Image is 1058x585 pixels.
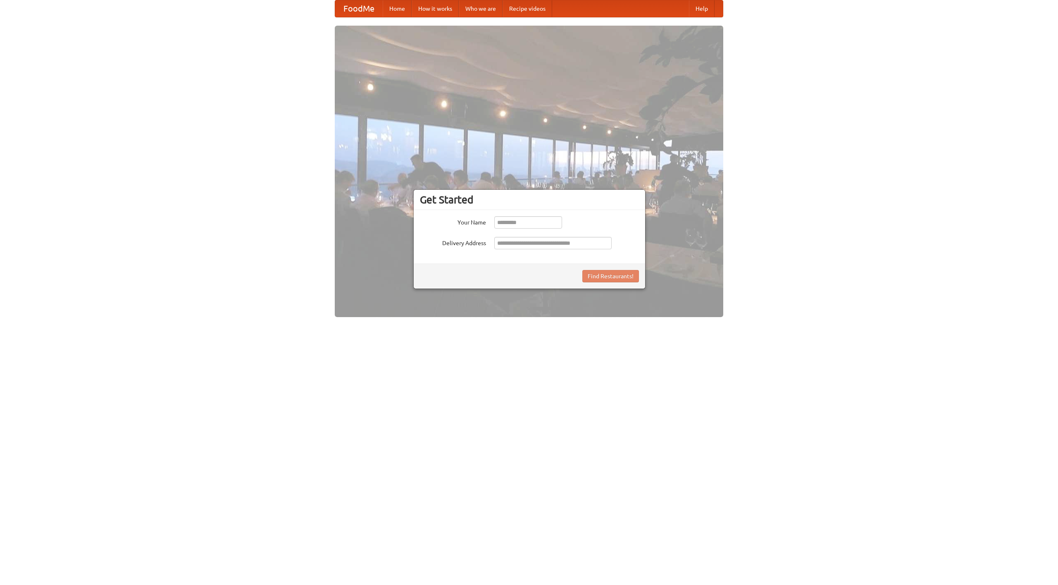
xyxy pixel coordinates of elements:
a: Who we are [459,0,503,17]
a: Home [383,0,412,17]
label: Delivery Address [420,237,486,247]
h3: Get Started [420,193,639,206]
a: Recipe videos [503,0,552,17]
label: Your Name [420,216,486,227]
button: Find Restaurants! [582,270,639,282]
a: FoodMe [335,0,383,17]
a: How it works [412,0,459,17]
a: Help [689,0,715,17]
